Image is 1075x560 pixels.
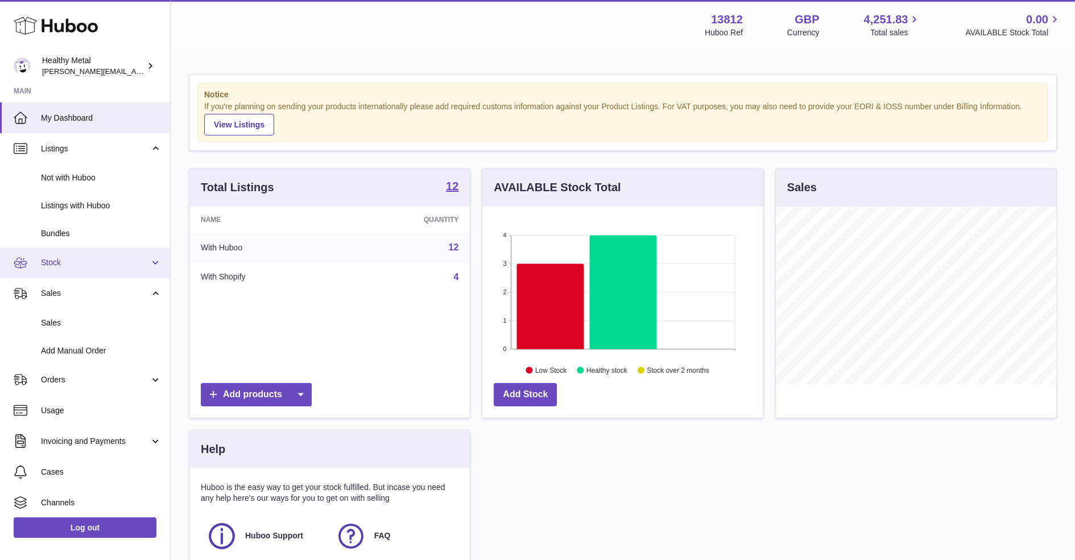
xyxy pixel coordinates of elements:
[41,467,162,477] span: Cases
[204,114,274,135] a: View Listings
[965,12,1061,38] a: 0.00 AVAILABLE Stock Total
[41,200,162,211] span: Listings with Huboo
[494,383,557,406] a: Add Stock
[449,242,459,252] a: 12
[41,405,162,416] span: Usage
[41,497,162,508] span: Channels
[189,233,341,262] td: With Huboo
[374,530,391,541] span: FAQ
[864,12,921,38] a: 4,251.83 Total sales
[503,289,507,295] text: 2
[586,366,628,374] text: Healthy stock
[446,180,458,192] strong: 12
[446,180,458,194] a: 12
[864,12,908,27] span: 4,251.83
[204,89,1041,100] strong: Notice
[705,27,743,38] div: Huboo Ref
[787,27,820,38] div: Currency
[535,366,567,374] text: Low Stock
[41,172,162,183] span: Not with Huboo
[1026,12,1048,27] span: 0.00
[503,345,507,352] text: 0
[14,517,156,538] a: Log out
[647,366,709,374] text: Stock over 2 months
[965,27,1061,38] span: AVAILABLE Stock Total
[42,55,144,77] div: Healthy Metal
[206,521,324,551] a: Huboo Support
[201,482,458,504] p: Huboo is the easy way to get your stock fulfilled. But incase you need any help here's our ways f...
[503,232,507,238] text: 4
[787,180,817,195] h3: Sales
[14,57,31,75] img: jose@healthy-metal.com
[503,317,507,324] text: 1
[201,180,274,195] h3: Total Listings
[41,143,150,154] span: Listings
[870,27,921,38] span: Total sales
[189,262,341,292] td: With Shopify
[494,180,621,195] h3: AVAILABLE Stock Total
[42,67,228,76] span: [PERSON_NAME][EMAIL_ADDRESS][DOMAIN_NAME]
[41,318,162,328] span: Sales
[204,101,1041,135] div: If you're planning on sending your products internationally please add required customs informati...
[245,530,303,541] span: Huboo Support
[41,257,150,268] span: Stock
[41,436,150,447] span: Invoicing and Payments
[201,383,312,406] a: Add products
[341,207,470,233] th: Quantity
[189,207,341,233] th: Name
[336,521,453,551] a: FAQ
[711,12,743,27] strong: 13812
[41,288,150,299] span: Sales
[795,12,819,27] strong: GBP
[201,442,225,457] h3: Help
[503,260,507,267] text: 3
[453,272,458,282] a: 4
[41,228,162,239] span: Bundles
[41,113,162,123] span: My Dashboard
[41,374,150,385] span: Orders
[41,345,162,356] span: Add Manual Order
